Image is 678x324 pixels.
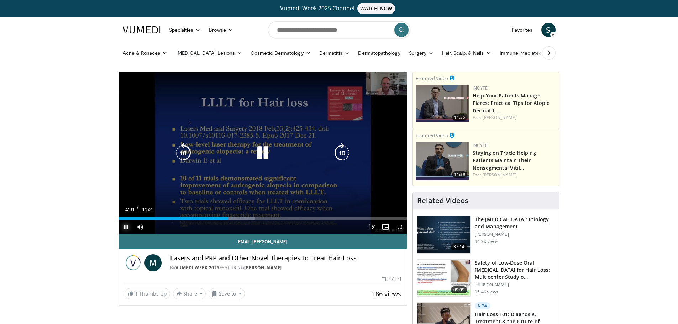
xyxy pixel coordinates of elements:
[416,142,469,180] a: 11:59
[382,276,401,282] div: [DATE]
[209,288,245,299] button: Save to
[473,92,549,114] a: Help Your Patients Manage Flares: Practical Tips for Atopic Dermatit…
[508,23,537,37] a: Favorites
[417,196,468,205] h4: Related Videos
[133,220,147,234] button: Mute
[473,115,556,121] div: Feat.
[417,216,555,254] a: 37:14 The [MEDICAL_DATA]: Etiology and Management [PERSON_NAME] 44.9K views
[473,149,536,171] a: Staying on Track: Helping Patients Maintain Their Nonsegmental Vitil…
[393,220,407,234] button: Fullscreen
[475,282,555,288] p: [PERSON_NAME]
[475,232,555,237] p: [PERSON_NAME]
[139,207,152,212] span: 11:52
[125,207,135,212] span: 4:31
[416,142,469,180] img: fe0751a3-754b-4fa7-bfe3-852521745b57.png.150x105_q85_crop-smart_upscale.jpg
[475,239,498,244] p: 44.9K views
[172,46,247,60] a: [MEDICAL_DATA] Lesions
[125,288,170,299] a: 1 Thumbs Up
[170,254,401,262] h4: Lasers and PRP and Other Novel Therapies to Treat Hair Loss
[125,254,142,271] img: Vumedi Week 2025
[417,259,555,297] a: 09:09 Safety of Low-Dose Oral [MEDICAL_DATA] for Hair Loss: Multicenter Study o… [PERSON_NAME] 15...
[119,217,407,220] div: Progress Bar
[173,288,206,299] button: Share
[170,265,401,271] div: By FEATURING
[268,21,410,38] input: Search topics, interventions
[119,46,172,60] a: Acne & Rosacea
[475,302,490,309] p: New
[416,75,448,81] small: Featured Video
[417,260,470,297] img: 83a686ce-4f43-4faf-a3e0-1f3ad054bd57.150x105_q85_crop-smart_upscale.jpg
[541,23,556,37] a: S
[175,265,220,271] a: Vumedi Week 2025
[119,234,407,249] a: Email [PERSON_NAME]
[451,286,468,293] span: 09:09
[483,172,516,178] a: [PERSON_NAME]
[378,220,393,234] button: Enable picture-in-picture mode
[417,216,470,253] img: c5af237d-e68a-4dd3-8521-77b3daf9ece4.150x105_q85_crop-smart_upscale.jpg
[405,46,438,60] a: Surgery
[244,265,282,271] a: [PERSON_NAME]
[495,46,553,60] a: Immune-Mediated
[165,23,205,37] a: Specialties
[475,289,498,295] p: 15.4K views
[473,85,488,91] a: Incyte
[475,216,555,230] h3: The [MEDICAL_DATA]: Etiology and Management
[452,171,467,178] span: 11:59
[473,142,488,148] a: Incyte
[473,172,556,178] div: Feat.
[364,220,378,234] button: Playback Rate
[475,259,555,281] h3: Safety of Low-Dose Oral [MEDICAL_DATA] for Hair Loss: Multicenter Study o…
[372,290,401,298] span: 186 views
[135,290,138,297] span: 1
[144,254,162,271] a: M
[452,114,467,121] span: 11:35
[246,46,315,60] a: Cosmetic Dermatology
[123,26,161,33] img: VuMedi Logo
[357,3,395,14] span: WATCH NOW
[451,243,468,250] span: 37:14
[205,23,237,37] a: Browse
[416,85,469,122] a: 11:35
[354,46,404,60] a: Dermatopathology
[416,132,448,139] small: Featured Video
[315,46,354,60] a: Dermatitis
[119,72,407,234] video-js: Video Player
[416,85,469,122] img: 601112bd-de26-4187-b266-f7c9c3587f14.png.150x105_q85_crop-smart_upscale.jpg
[119,220,133,234] button: Pause
[438,46,495,60] a: Hair, Scalp, & Nails
[137,207,138,212] span: /
[483,115,516,121] a: [PERSON_NAME]
[124,3,555,14] a: Vumedi Week 2025 ChannelWATCH NOW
